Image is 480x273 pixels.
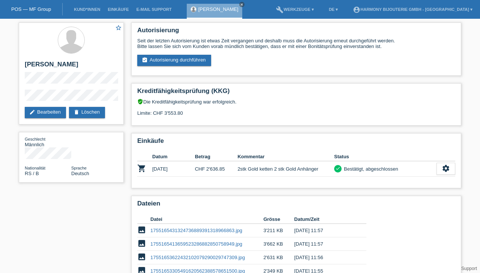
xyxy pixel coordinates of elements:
[334,152,436,161] th: Status
[237,152,334,161] th: Kommentar
[263,215,294,224] th: Grösse
[263,224,294,237] td: 3'211 KB
[142,57,148,63] i: assignment_turned_in
[195,161,238,177] td: CHF 2'636.85
[294,251,356,264] td: [DATE] 11:56
[25,61,118,72] h2: [PERSON_NAME]
[150,215,263,224] th: Datei
[342,165,398,173] div: Bestätigt, abgeschlossen
[69,107,105,118] a: deleteLöschen
[152,161,195,177] td: [DATE]
[25,136,71,147] div: Männlich
[137,38,455,49] div: Seit der letzten Autorisierung ist etwas Zeit vergangen und deshalb muss die Autorisierung erneut...
[137,99,455,121] div: Die Kreditfähigkeitsprüfung war erfolgreich. Limite: CHF 3'553.80
[150,228,242,233] a: 1755165431324736889391318966863.jpg
[137,164,146,173] i: POSP00026097
[137,99,143,105] i: verified_user
[133,7,175,12] a: E-Mail Support
[150,255,245,260] a: 17551653622432102079290029747309.jpg
[150,241,242,247] a: 1755165413659523286882850758949.jpg
[237,161,334,177] td: 2stk Gold ketten 2 stk Gold Anhänger
[104,7,132,12] a: Einkäufe
[461,266,477,271] a: Support
[294,224,356,237] td: [DATE] 11:57
[71,166,87,170] span: Sprache
[25,137,45,141] span: Geschlecht
[25,107,66,118] a: editBearbeiten
[294,215,356,224] th: Datum/Zeit
[71,171,89,176] span: Deutsch
[325,7,342,12] a: DE ▾
[115,24,122,32] a: star_border
[25,171,39,176] span: Serbien / B / 29.04.2022
[349,7,476,12] a: account_circleHarmony Bijouterie GmbH - [GEOGRAPHIC_DATA] ▾
[137,137,455,148] h2: Einkäufe
[353,6,360,13] i: account_circle
[442,164,450,172] i: settings
[294,237,356,251] td: [DATE] 11:57
[115,24,122,31] i: star_border
[137,55,211,66] a: assignment_turned_inAutorisierung durchführen
[25,166,45,170] span: Nationalität
[137,252,146,261] i: image
[11,6,51,12] a: POS — MF Group
[335,166,340,171] i: check
[276,6,283,13] i: build
[137,239,146,248] i: image
[239,2,244,7] a: close
[272,7,318,12] a: buildWerkzeuge ▾
[195,152,238,161] th: Betrag
[263,251,294,264] td: 2'631 KB
[137,27,455,38] h2: Autorisierung
[137,200,455,211] h2: Dateien
[152,152,195,161] th: Datum
[73,109,79,115] i: delete
[70,7,104,12] a: Kund*innen
[137,87,455,99] h2: Kreditfähigkeitsprüfung (KKG)
[263,237,294,251] td: 3'662 KB
[240,3,244,6] i: close
[137,225,146,234] i: image
[29,109,35,115] i: edit
[198,6,238,12] a: [PERSON_NAME]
